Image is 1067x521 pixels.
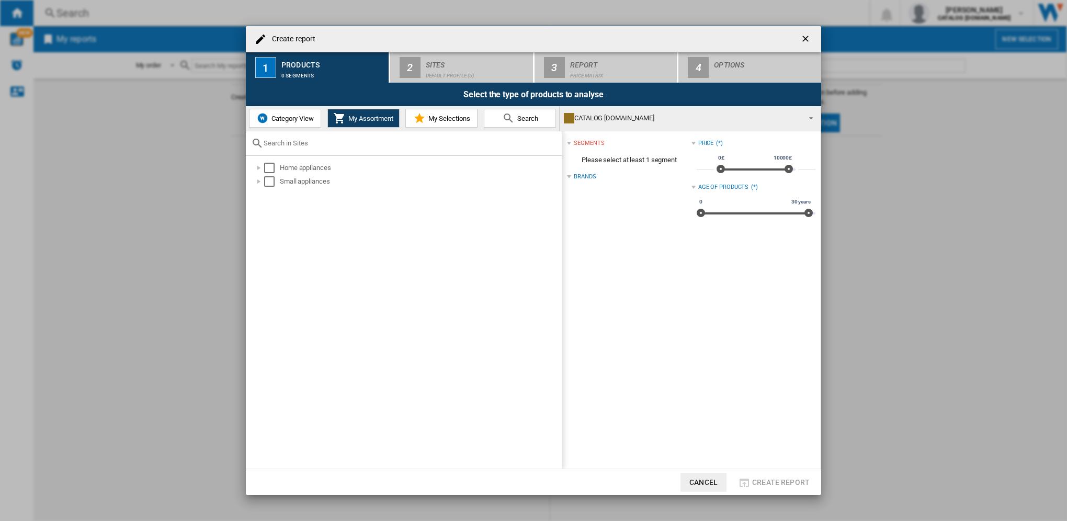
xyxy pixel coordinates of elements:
[574,139,604,148] div: segments
[717,154,726,162] span: 0£
[426,56,529,67] div: Sites
[688,57,709,78] div: 4
[796,29,817,50] button: getI18NText('BUTTONS.CLOSE_DIALOG')
[698,183,749,191] div: Age of products
[574,173,596,181] div: Brands
[698,198,704,206] span: 0
[246,52,390,83] button: 1 Products 0 segments
[535,52,678,83] button: 3 Report Price Matrix
[269,115,314,122] span: Category View
[426,115,470,122] span: My Selections
[267,34,315,44] h4: Create report
[544,57,565,78] div: 3
[426,67,529,78] div: Default profile (5)
[698,139,714,148] div: Price
[281,67,384,78] div: 0 segments
[405,109,478,128] button: My Selections
[790,198,812,206] span: 30 years
[680,473,727,492] button: Cancel
[255,57,276,78] div: 1
[772,154,793,162] span: 10000£
[400,57,421,78] div: 2
[567,150,691,170] span: Please select at least 1 segment
[515,115,538,122] span: Search
[280,176,560,187] div: Small appliances
[346,115,393,122] span: My Assortment
[246,83,821,106] div: Select the type of products to analyse
[714,56,817,67] div: Options
[264,163,280,173] md-checkbox: Select
[570,67,673,78] div: Price Matrix
[484,109,556,128] button: Search
[752,478,810,486] span: Create report
[564,111,800,126] div: CATALOG [DOMAIN_NAME]
[256,112,269,124] img: wiser-icon-blue.png
[327,109,400,128] button: My Assortment
[264,176,280,187] md-checkbox: Select
[280,163,560,173] div: Home appliances
[570,56,673,67] div: Report
[800,33,813,46] ng-md-icon: getI18NText('BUTTONS.CLOSE_DIALOG')
[249,109,321,128] button: Category View
[678,52,821,83] button: 4 Options
[264,139,557,147] input: Search in Sites
[281,56,384,67] div: Products
[735,473,813,492] button: Create report
[390,52,534,83] button: 2 Sites Default profile (5)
